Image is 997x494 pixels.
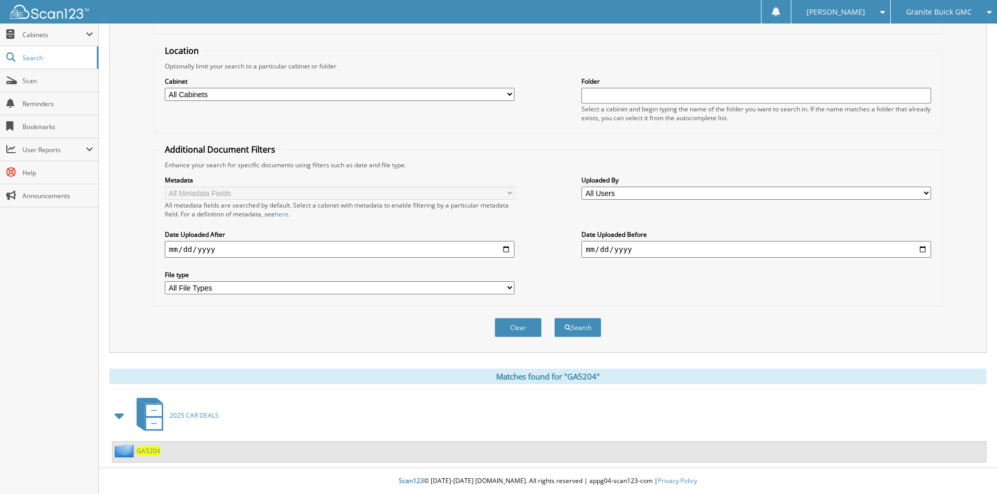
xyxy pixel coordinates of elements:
div: Matches found for "GA5204" [109,369,987,384]
button: Clear [495,318,542,337]
span: Help [23,168,93,177]
img: folder2.png [115,444,137,457]
div: Select a cabinet and begin typing the name of the folder you want to search in. If the name match... [581,105,931,122]
span: Search [23,53,92,62]
button: Search [554,318,601,337]
a: here [275,210,288,219]
span: Scan [23,76,93,85]
span: 2025 CAR DEALS [170,411,219,420]
label: Cabinet [165,77,514,86]
span: Scan123 [399,476,424,485]
label: File type [165,270,514,279]
label: Date Uploaded After [165,230,514,239]
input: end [581,241,931,258]
span: Cabinets [23,30,86,39]
span: Granite Buick GMC [906,9,972,15]
div: Optionally limit your search to a particular cabinet or folder [160,62,936,71]
label: Metadata [165,176,514,185]
span: User Reports [23,145,86,154]
legend: Additional Document Filters [160,144,281,155]
img: scan123-logo-white.svg [10,5,89,19]
span: Reminders [23,99,93,108]
a: 2025 CAR DEALS [130,395,219,436]
a: Privacy Policy [658,476,697,485]
div: All metadata fields are searched by default. Select a cabinet with metadata to enable filtering b... [165,201,514,219]
span: [PERSON_NAME] [806,9,865,15]
legend: Location [160,45,204,56]
span: Announcements [23,191,93,200]
div: Enhance your search for specific documents using filters such as date and file type. [160,160,936,169]
label: Uploaded By [581,176,931,185]
input: start [165,241,514,258]
div: © [DATE]-[DATE] [DOMAIN_NAME]. All rights reserved | appg04-scan123-com | [99,468,997,494]
iframe: Chat Widget [945,444,997,494]
span: Bookmarks [23,122,93,131]
label: Folder [581,77,931,86]
label: Date Uploaded Before [581,230,931,239]
a: GA5204 [137,446,160,455]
